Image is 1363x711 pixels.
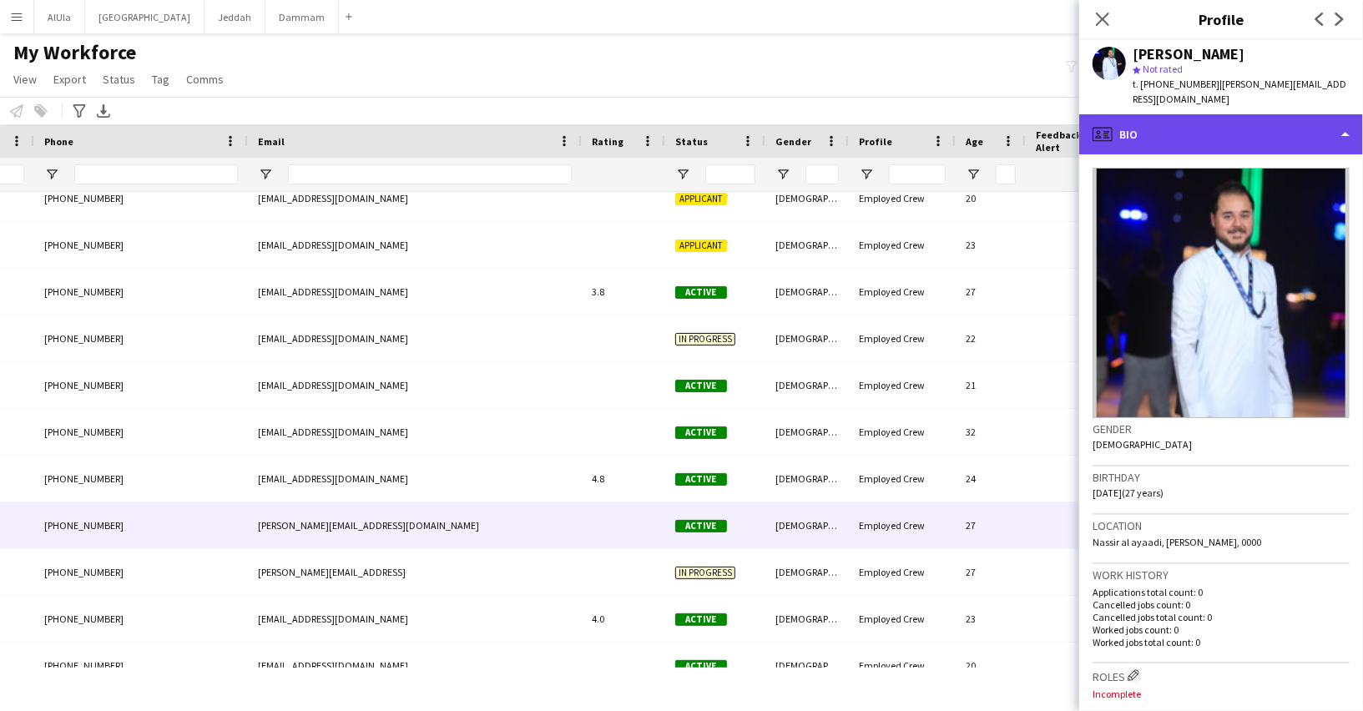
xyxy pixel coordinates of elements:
[258,135,285,148] span: Email
[74,164,238,184] input: Phone Filter Input
[849,175,956,221] div: Employed Crew
[675,613,727,626] span: Active
[34,1,85,33] button: AlUla
[765,596,849,642] div: [DEMOGRAPHIC_DATA]
[1093,518,1350,533] h3: Location
[258,167,273,182] button: Open Filter Menu
[248,175,582,221] div: [EMAIL_ADDRESS][DOMAIN_NAME]
[186,72,224,87] span: Comms
[204,1,265,33] button: Jeddah
[675,240,727,252] span: Applicant
[69,101,89,121] app-action-btn: Advanced filters
[34,502,248,548] div: [PHONE_NUMBER]
[1093,688,1350,700] p: Incomplete
[1093,168,1350,418] img: Crew avatar or photo
[675,520,727,532] span: Active
[1093,586,1350,598] p: Applications total count: 0
[859,135,892,148] span: Profile
[765,643,849,688] div: [DEMOGRAPHIC_DATA]
[34,222,248,268] div: [PHONE_NUMBER]
[675,333,735,345] span: In progress
[85,1,204,33] button: [GEOGRAPHIC_DATA]
[996,164,1016,184] input: Age Filter Input
[1093,470,1350,485] h3: Birthday
[248,269,582,315] div: [EMAIL_ADDRESS][DOMAIN_NAME]
[34,269,248,315] div: [PHONE_NUMBER]
[34,315,248,361] div: [PHONE_NUMBER]
[956,456,1026,502] div: 24
[675,167,690,182] button: Open Filter Menu
[582,596,665,642] div: 4.0
[7,68,43,90] a: View
[849,409,956,455] div: Employed Crew
[889,164,946,184] input: Profile Filter Input
[1079,8,1363,30] h3: Profile
[956,643,1026,688] div: 20
[675,286,727,299] span: Active
[179,68,230,90] a: Comms
[956,222,1026,268] div: 23
[34,596,248,642] div: [PHONE_NUMBER]
[956,549,1026,595] div: 27
[956,596,1026,642] div: 23
[1093,623,1350,636] p: Worked jobs count: 0
[675,567,735,579] span: In progress
[1079,114,1363,154] div: Bio
[44,167,59,182] button: Open Filter Menu
[1143,63,1183,75] span: Not rated
[248,315,582,361] div: [EMAIL_ADDRESS][DOMAIN_NAME]
[248,222,582,268] div: [EMAIL_ADDRESS][DOMAIN_NAME]
[775,135,811,148] span: Gender
[248,502,582,548] div: [PERSON_NAME][EMAIL_ADDRESS][DOMAIN_NAME]
[849,456,956,502] div: Employed Crew
[849,269,956,315] div: Employed Crew
[765,409,849,455] div: [DEMOGRAPHIC_DATA]
[248,362,582,408] div: [EMAIL_ADDRESS][DOMAIN_NAME]
[849,315,956,361] div: Employed Crew
[675,426,727,439] span: Active
[93,101,114,121] app-action-btn: Export XLSX
[675,193,727,205] span: Applicant
[849,222,956,268] div: Employed Crew
[1133,78,1219,90] span: t. [PHONE_NUMBER]
[96,68,142,90] a: Status
[675,473,727,486] span: Active
[956,269,1026,315] div: 27
[145,68,176,90] a: Tag
[849,643,956,688] div: Employed Crew
[248,596,582,642] div: [EMAIL_ADDRESS][DOMAIN_NAME]
[103,72,135,87] span: Status
[44,135,73,148] span: Phone
[1093,636,1350,648] p: Worked jobs total count: 0
[966,135,983,148] span: Age
[859,167,874,182] button: Open Filter Menu
[1093,421,1350,436] h3: Gender
[34,456,248,502] div: [PHONE_NUMBER]
[956,175,1026,221] div: 20
[1093,567,1350,582] h3: Work history
[1133,78,1346,105] span: | [PERSON_NAME][EMAIL_ADDRESS][DOMAIN_NAME]
[765,362,849,408] div: [DEMOGRAPHIC_DATA]
[849,502,956,548] div: Employed Crew
[288,164,572,184] input: Email Filter Input
[765,175,849,221] div: [DEMOGRAPHIC_DATA]
[956,315,1026,361] div: 22
[152,72,169,87] span: Tag
[248,643,582,688] div: [EMAIL_ADDRESS][DOMAIN_NAME]
[849,596,956,642] div: Employed Crew
[765,222,849,268] div: [DEMOGRAPHIC_DATA]
[592,135,623,148] span: Rating
[1093,487,1164,499] span: [DATE] (27 years)
[765,315,849,361] div: [DEMOGRAPHIC_DATA]
[675,660,727,673] span: Active
[956,362,1026,408] div: 21
[765,456,849,502] div: [DEMOGRAPHIC_DATA]
[1093,667,1350,684] h3: Roles
[1133,47,1244,62] div: [PERSON_NAME]
[966,167,981,182] button: Open Filter Menu
[265,1,339,33] button: Dammam
[675,380,727,392] span: Active
[13,72,37,87] span: View
[248,409,582,455] div: [EMAIL_ADDRESS][DOMAIN_NAME]
[765,502,849,548] div: [DEMOGRAPHIC_DATA]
